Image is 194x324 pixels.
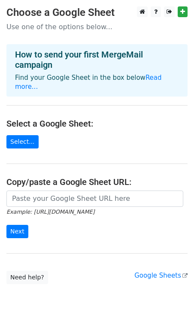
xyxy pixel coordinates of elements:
h3: Choose a Google Sheet [6,6,188,19]
a: Google Sheets [134,272,188,279]
input: Next [6,225,28,238]
a: Read more... [15,74,162,91]
h4: How to send your first MergeMail campaign [15,49,179,70]
a: Need help? [6,271,48,284]
p: Use one of the options below... [6,22,188,31]
input: Paste your Google Sheet URL here [6,191,183,207]
h4: Select a Google Sheet: [6,118,188,129]
h4: Copy/paste a Google Sheet URL: [6,177,188,187]
small: Example: [URL][DOMAIN_NAME] [6,209,94,215]
p: Find your Google Sheet in the box below [15,73,179,91]
a: Select... [6,135,39,148]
